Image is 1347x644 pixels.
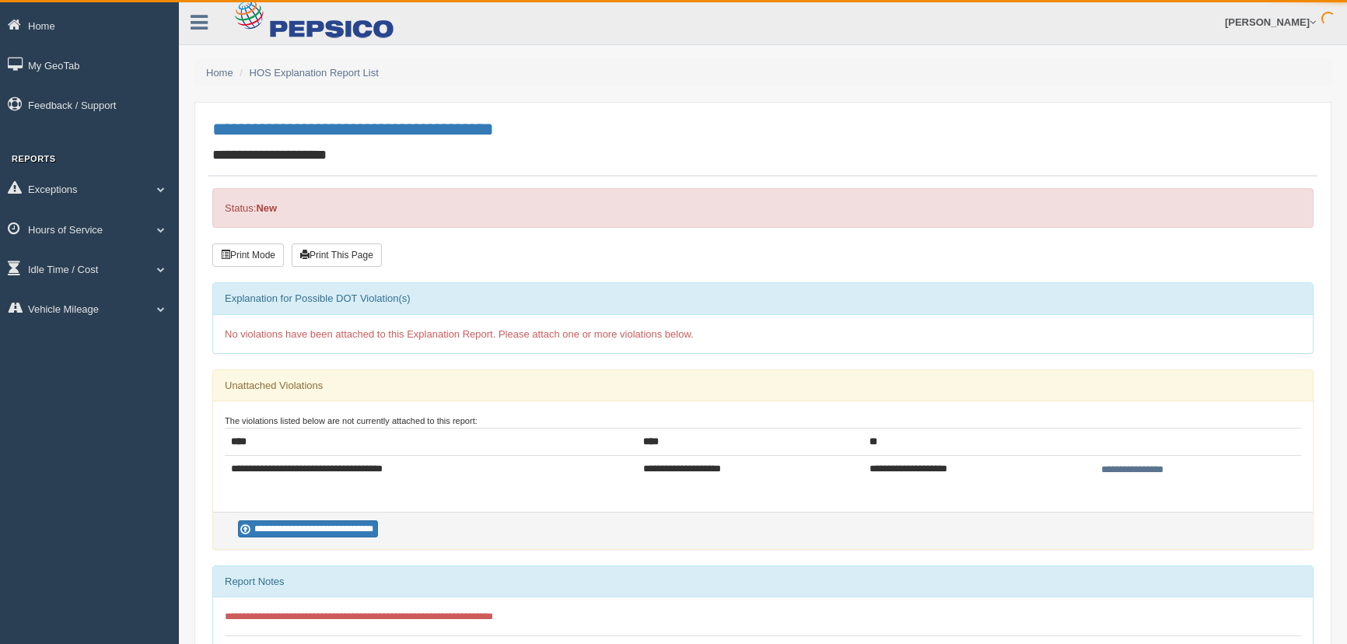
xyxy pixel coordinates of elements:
div: Status: [212,188,1314,228]
small: The violations listed below are not currently attached to this report: [225,416,478,425]
button: Print Mode [212,243,284,267]
span: No violations have been attached to this Explanation Report. Please attach one or more violations... [225,328,694,340]
div: Explanation for Possible DOT Violation(s) [213,283,1313,314]
a: Home [206,67,233,79]
div: Report Notes [213,566,1313,597]
strong: New [256,202,277,214]
div: Unattached Violations [213,370,1313,401]
button: Print This Page [292,243,382,267]
a: HOS Explanation Report List [250,67,379,79]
